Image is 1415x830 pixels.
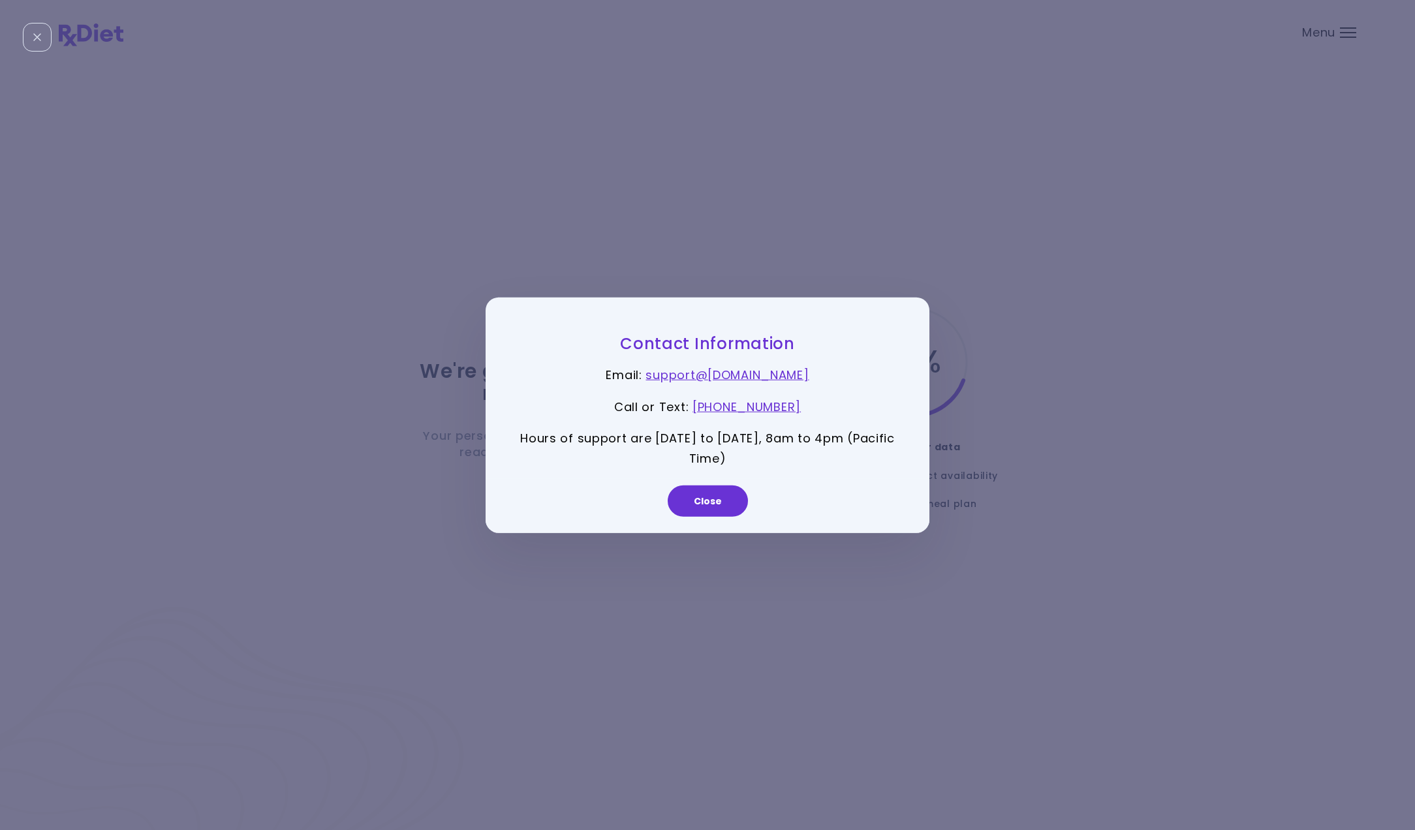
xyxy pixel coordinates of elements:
[645,367,809,383] a: support@[DOMAIN_NAME]
[518,397,897,418] p: Call or Text :
[692,399,801,415] a: [PHONE_NUMBER]
[518,333,897,354] h3: Contact Information
[518,365,897,386] p: Email :
[23,23,52,52] div: Close
[518,429,897,469] p: Hours of support are [DATE] to [DATE], 8am to 4pm (Pacific Time)
[668,485,748,516] button: Close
